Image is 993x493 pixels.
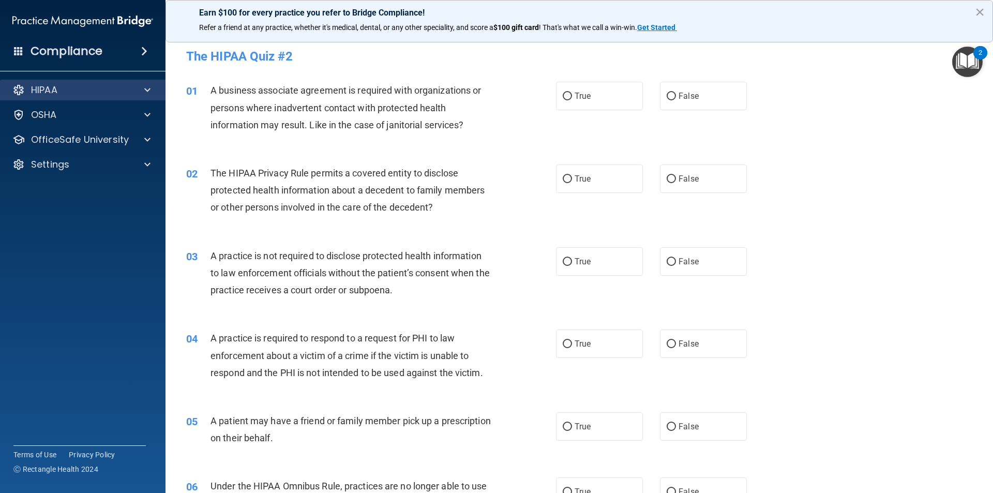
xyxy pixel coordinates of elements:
span: True [575,174,591,184]
span: 01 [186,85,198,97]
span: 06 [186,481,198,493]
span: ! That's what we call a win-win. [539,23,637,32]
p: OfficeSafe University [31,133,129,146]
input: False [667,340,676,348]
span: A practice is required to respond to a request for PHI to law enforcement about a victim of a cri... [210,333,483,378]
input: False [667,93,676,100]
p: Settings [31,158,69,171]
span: A patient may have a friend or family member pick up a prescription on their behalf. [210,415,491,443]
a: Privacy Policy [69,450,115,460]
span: Ⓒ Rectangle Health 2024 [13,464,98,474]
a: Terms of Use [13,450,56,460]
button: Open Resource Center, 2 new notifications [952,47,983,77]
span: False [679,174,699,184]
span: False [679,91,699,101]
input: True [563,93,572,100]
span: A practice is not required to disclose protected health information to law enforcement officials ... [210,250,490,295]
span: The HIPAA Privacy Rule permits a covered entity to disclose protected health information about a ... [210,168,485,213]
img: PMB logo [12,11,153,32]
span: False [679,339,699,349]
div: 2 [979,53,982,66]
span: True [575,91,591,101]
input: True [563,340,572,348]
p: Earn $100 for every practice you refer to Bridge Compliance! [199,8,959,18]
p: OSHA [31,109,57,121]
span: False [679,422,699,431]
a: OSHA [12,109,151,121]
a: Settings [12,158,151,171]
span: True [575,257,591,266]
a: OfficeSafe University [12,133,151,146]
span: 04 [186,333,198,345]
input: True [563,175,572,183]
span: 03 [186,250,198,263]
strong: $100 gift card [493,23,539,32]
input: False [667,175,676,183]
span: A business associate agreement is required with organizations or persons where inadvertent contac... [210,85,481,130]
p: HIPAA [31,84,57,96]
h4: Compliance [31,44,102,58]
a: Get Started [637,23,677,32]
span: 02 [186,168,198,180]
span: True [575,422,591,431]
input: True [563,423,572,431]
input: False [667,423,676,431]
input: True [563,258,572,266]
input: False [667,258,676,266]
span: Refer a friend at any practice, whether it's medical, dental, or any other speciality, and score a [199,23,493,32]
h4: The HIPAA Quiz #2 [186,50,972,63]
span: True [575,339,591,349]
strong: Get Started [637,23,675,32]
span: False [679,257,699,266]
a: HIPAA [12,84,151,96]
button: Close [975,4,985,20]
span: 05 [186,415,198,428]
